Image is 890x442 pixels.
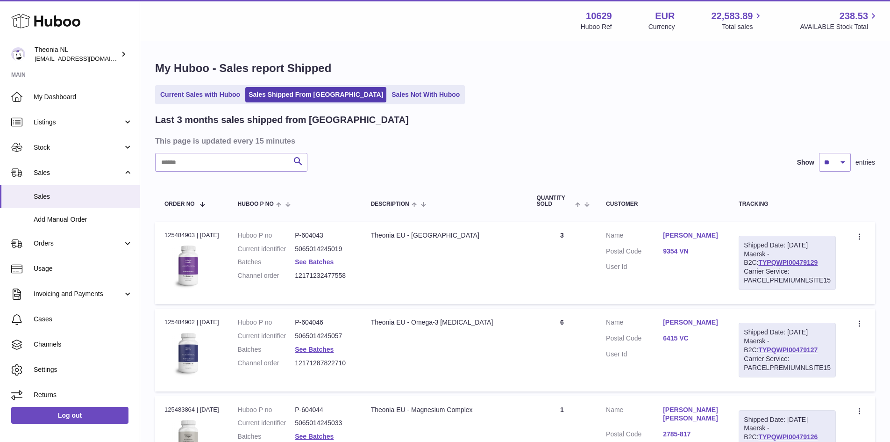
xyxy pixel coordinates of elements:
div: Maersk - B2C: [739,236,836,290]
dt: Current identifier [238,419,295,428]
span: Total sales [722,22,763,31]
dd: P-604046 [295,318,352,327]
h3: This page is updated every 15 minutes [155,136,873,146]
dt: Channel order [238,359,295,368]
a: [PERSON_NAME] [663,231,720,240]
dt: Current identifier [238,245,295,254]
dd: 5065014245019 [295,245,352,254]
div: Maersk - B2C: [739,323,836,377]
a: Sales Not With Huboo [388,87,463,102]
dt: Name [606,231,663,242]
dt: Current identifier [238,332,295,341]
strong: EUR [655,10,675,22]
div: Currency [648,22,675,31]
span: Invoicing and Payments [34,290,123,298]
dt: Channel order [238,271,295,280]
img: 106291725893172.jpg [164,242,211,289]
div: Shipped Date: [DATE] [744,328,831,337]
dt: User Id [606,262,663,271]
span: 22,583.89 [711,10,753,22]
div: Shipped Date: [DATE] [744,241,831,250]
span: Quantity Sold [537,195,573,207]
dt: Postal Code [606,334,663,345]
div: Shipped Date: [DATE] [744,415,831,424]
a: [PERSON_NAME] [663,318,720,327]
img: info@wholesomegoods.eu [11,47,25,61]
span: My Dashboard [34,93,133,101]
img: 106291725893086.jpg [164,330,211,377]
a: Log out [11,407,128,424]
dd: 5065014245033 [295,419,352,428]
div: Carrier Service: PARCELPREMIUMNLSITE15 [744,355,831,372]
label: Show [797,158,814,167]
h2: Last 3 months sales shipped from [GEOGRAPHIC_DATA] [155,114,409,126]
div: Carrier Service: PARCELPREMIUMNLSITE15 [744,267,831,285]
a: 22,583.89 Total sales [711,10,763,31]
span: Description [371,201,409,207]
span: 238.53 [840,10,868,22]
dt: User Id [606,350,663,359]
dd: P-604043 [295,231,352,240]
span: Returns [34,391,133,399]
dt: Postal Code [606,430,663,441]
span: AVAILABLE Stock Total [800,22,879,31]
div: Theonia EU - Magnesium Complex [371,406,518,414]
dt: Huboo P no [238,406,295,414]
a: TYPQWPI00479129 [758,259,818,266]
a: TYPQWPI00479126 [758,433,818,441]
dt: Name [606,318,663,329]
a: Sales Shipped From [GEOGRAPHIC_DATA] [245,87,386,102]
div: Huboo Ref [581,22,612,31]
a: TYPQWPI00479127 [758,346,818,354]
dt: Huboo P no [238,231,295,240]
a: 6415 VC [663,334,720,343]
dt: Postal Code [606,247,663,258]
a: 9354 VN [663,247,720,256]
span: [EMAIL_ADDRESS][DOMAIN_NAME] [35,55,137,62]
span: Order No [164,201,195,207]
span: Sales [34,168,123,177]
dd: 12171232477558 [295,271,352,280]
span: Cases [34,315,133,324]
span: Channels [34,340,133,349]
span: Listings [34,118,123,127]
div: Theonia EU - [GEOGRAPHIC_DATA] [371,231,518,240]
div: Tracking [739,201,836,207]
dt: Huboo P no [238,318,295,327]
a: See Batches [295,433,334,440]
div: 125484903 | [DATE] [164,231,219,239]
dd: P-604044 [295,406,352,414]
div: Customer [606,201,720,207]
div: Theonia EU - Omega-3 [MEDICAL_DATA] [371,318,518,327]
dd: 12171287822710 [295,359,352,368]
span: Huboo P no [238,201,274,207]
div: 125483864 | [DATE] [164,406,219,414]
dt: Batches [238,432,295,441]
a: Current Sales with Huboo [157,87,243,102]
td: 3 [527,222,597,304]
span: entries [855,158,875,167]
a: See Batches [295,258,334,266]
h1: My Huboo - Sales report Shipped [155,61,875,76]
a: 2785-817 [663,430,720,439]
strong: 10629 [586,10,612,22]
a: See Batches [295,346,334,353]
span: Settings [34,365,133,374]
div: Theonia NL [35,45,119,63]
span: Stock [34,143,123,152]
dd: 5065014245057 [295,332,352,341]
span: Usage [34,264,133,273]
a: 238.53 AVAILABLE Stock Total [800,10,879,31]
td: 6 [527,309,597,391]
span: Add Manual Order [34,215,133,224]
dt: Batches [238,258,295,267]
dt: Batches [238,345,295,354]
dt: Name [606,406,663,426]
a: [PERSON_NAME] [PERSON_NAME] [663,406,720,423]
div: 125484902 | [DATE] [164,318,219,326]
span: Orders [34,239,123,248]
span: Sales [34,192,133,201]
